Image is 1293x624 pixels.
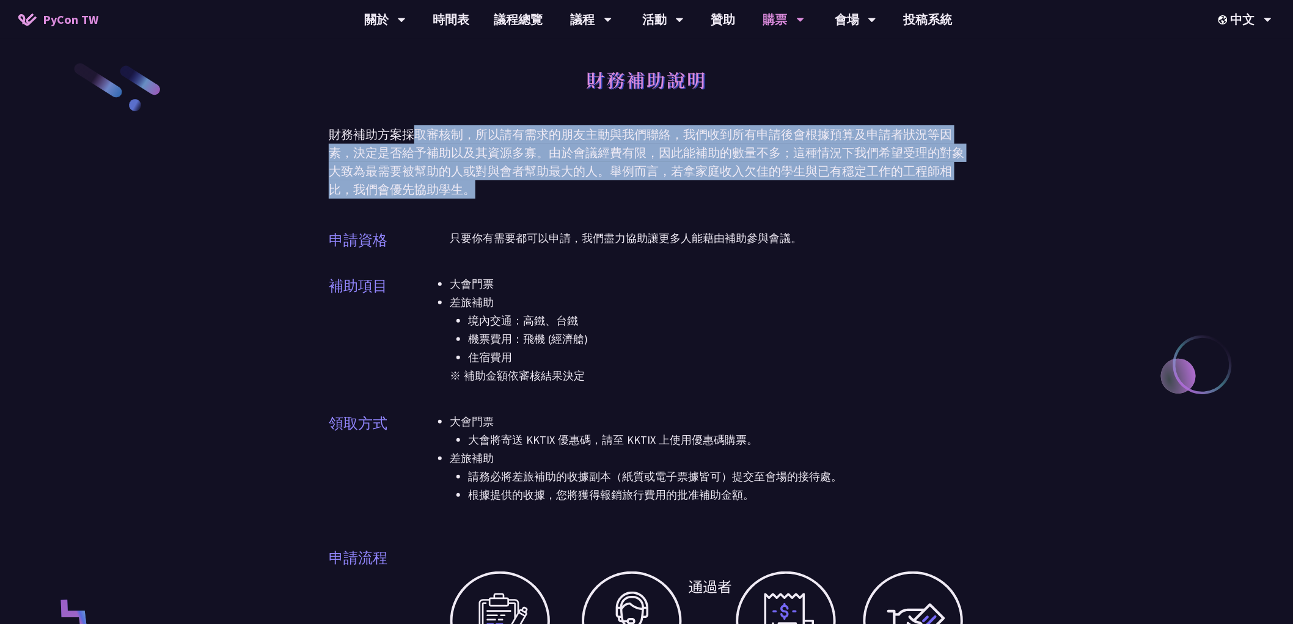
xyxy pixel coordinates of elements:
img: Home icon of PyCon TW 2025 [18,13,37,26]
p: 申請資格 [329,229,387,251]
li: 差旅補助 [450,449,964,504]
li: 大會將寄送 KKTIX 優惠碼，請至 KKTIX 上使用優惠碼購票。 [468,431,964,449]
div: 財務補助方案採取審核制，所以請有需求的朋友主動與我們聯絡，我們收到所有申請後會根據預算及申請者狀況等因素，決定是否給予補助以及其資源多寡。由於會議經費有限，因此能補助的數量不多；這種情況下我們希... [329,125,964,199]
a: PyCon TW [6,4,111,35]
li: 大會門票 [450,275,964,293]
p: 領取方式 [329,413,387,435]
p: 只要你有需要都可以申請，我們盡力協助讓更多人能藉由補助參與會議。 [450,229,964,248]
h1: 財務補助說明 [586,61,707,98]
li: 機票費用：飛機 (經濟艙) [468,330,964,348]
img: Locale Icon [1218,15,1231,24]
li: 住宿費用 [468,348,964,367]
li: 大會門票 [450,413,964,449]
p: ※ 補助金額依審核結果決定 [450,367,964,385]
li: 境內交通：高鐵、台鐵 [468,312,964,330]
li: 請務必將差旅補助的收據副本（紙質或電子票據皆可）提交至會場的接待處。 [468,468,964,486]
p: 補助項目 [329,275,387,297]
li: 差旅補助 [450,293,964,367]
li: 根據提供的收據，您將獲得報銷旅行費用的批准補助金額。 [468,486,964,504]
p: 申請流程 [329,547,387,569]
span: PyCon TW [43,10,98,29]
